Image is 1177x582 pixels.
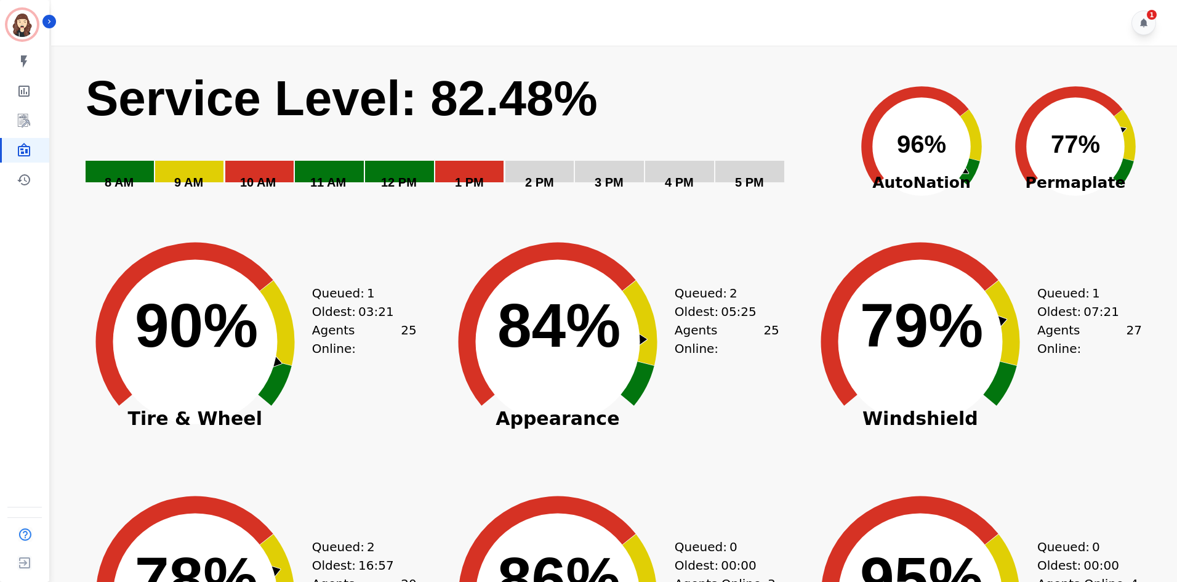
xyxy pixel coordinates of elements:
[105,176,134,189] text: 8 AM
[721,556,757,575] span: 00:00
[1126,321,1141,358] span: 27
[1037,556,1130,575] div: Oldest:
[897,131,946,158] text: 96%
[1051,131,1100,158] text: 77%
[729,284,737,302] span: 2
[7,10,37,39] img: Bordered avatar
[312,321,417,358] div: Agents Online:
[135,291,258,360] text: 90%
[367,538,375,556] span: 2
[358,302,394,321] span: 03:21
[721,302,757,321] span: 05:25
[1037,284,1130,302] div: Queued:
[367,284,375,302] span: 1
[312,538,404,556] div: Queued:
[763,321,779,358] span: 25
[1083,302,1119,321] span: 07:21
[310,176,346,189] text: 11 AM
[240,176,276,189] text: 10 AM
[1092,538,1100,556] span: 0
[998,171,1152,195] span: Permaplate
[665,176,694,189] text: 4 PM
[401,321,416,358] span: 25
[174,176,203,189] text: 9 AM
[797,413,1043,425] span: Windshield
[312,284,404,302] div: Queued:
[860,291,983,360] text: 79%
[675,321,779,358] div: Agents Online:
[525,176,554,189] text: 2 PM
[1037,302,1130,321] div: Oldest:
[675,302,767,321] div: Oldest:
[1083,556,1119,575] span: 00:00
[381,176,417,189] text: 12 PM
[86,71,598,126] text: Service Level: 82.48%
[358,556,394,575] span: 16:57
[72,413,318,425] span: Tire & Wheel
[595,176,624,189] text: 3 PM
[675,556,767,575] div: Oldest:
[312,556,404,575] div: Oldest:
[312,302,404,321] div: Oldest:
[84,68,842,207] svg: Service Level: 0%
[1147,10,1157,20] div: 1
[1037,538,1130,556] div: Queued:
[729,538,737,556] span: 0
[435,413,681,425] span: Appearance
[455,176,484,189] text: 1 PM
[675,284,767,302] div: Queued:
[497,291,621,360] text: 84%
[735,176,764,189] text: 5 PM
[1092,284,1100,302] span: 1
[845,171,998,195] span: AutoNation
[675,538,767,556] div: Queued:
[1037,321,1142,358] div: Agents Online:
